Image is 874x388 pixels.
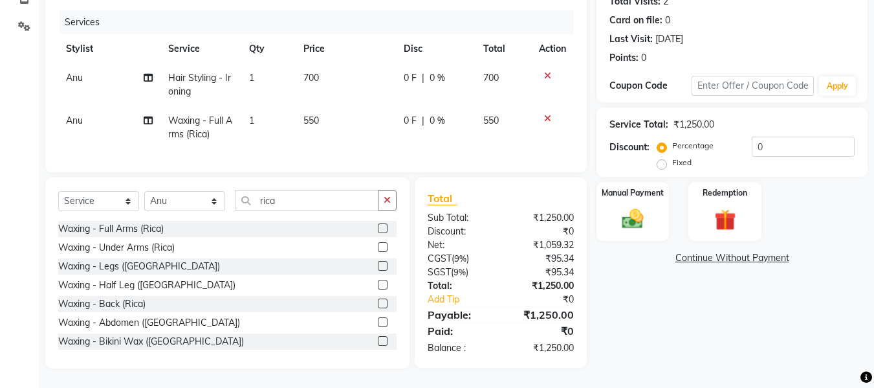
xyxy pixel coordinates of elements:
span: 0 F [404,71,417,85]
div: 0 [665,14,670,27]
div: ₹1,059.32 [501,238,584,252]
div: Sub Total: [418,211,501,225]
div: ₹1,250.00 [501,307,584,323]
span: 550 [303,115,319,126]
a: Add Tip [418,293,514,306]
label: Manual Payment [602,187,664,199]
span: 1 [249,115,254,126]
div: 0 [641,51,646,65]
div: Discount: [609,141,650,154]
span: Anu [66,72,83,84]
span: Total [428,192,457,205]
input: Enter Offer / Coupon Code [692,76,814,96]
div: ₹1,250.00 [673,118,714,131]
img: _gift.svg [708,207,743,233]
div: Services [60,10,584,34]
div: ₹95.34 [501,252,584,266]
div: ( ) [418,252,501,266]
div: Waxing - Full Arms (Rica) [58,222,164,236]
span: 9% [453,267,466,277]
div: [DATE] [655,32,683,46]
th: Disc [396,34,475,63]
div: ₹0 [501,323,584,339]
input: Search or Scan [235,190,378,211]
div: Points: [609,51,639,65]
span: 550 [483,115,499,126]
div: Waxing - Bikini Wax ([GEOGRAPHIC_DATA]) [58,335,244,348]
span: | [422,114,424,128]
span: 700 [303,72,319,84]
span: 700 [483,72,499,84]
div: Balance : [418,341,501,355]
div: ₹1,250.00 [501,341,584,355]
span: 9% [454,253,466,264]
div: Waxing - Back (Rica) [58,297,146,311]
span: Hair Styling - Ironing [168,72,231,97]
span: Waxing - Full Arms (Rica) [168,115,232,140]
a: Continue Without Payment [599,251,865,265]
img: _cash.svg [615,207,650,231]
label: Redemption [703,187,747,199]
th: Action [531,34,574,63]
div: Total: [418,279,501,293]
span: 0 F [404,114,417,128]
div: Last Visit: [609,32,653,46]
div: Waxing - Abdomen ([GEOGRAPHIC_DATA]) [58,316,240,330]
th: Total [475,34,532,63]
button: Apply [819,76,856,96]
div: Service Total: [609,118,668,131]
label: Fixed [672,157,692,168]
span: 0 % [430,71,445,85]
span: 0 % [430,114,445,128]
div: Discount: [418,225,501,238]
div: ₹1,250.00 [501,211,584,225]
div: ₹0 [515,293,584,306]
div: Waxing - Legs ([GEOGRAPHIC_DATA]) [58,260,220,273]
span: | [422,71,424,85]
div: Waxing - Half Leg ([GEOGRAPHIC_DATA]) [58,279,235,292]
th: Stylist [58,34,160,63]
span: SGST [428,266,451,278]
div: ( ) [418,266,501,279]
th: Price [296,34,396,63]
div: Net: [418,238,501,252]
span: CGST [428,253,452,264]
div: Coupon Code [609,79,691,93]
th: Qty [241,34,296,63]
div: Card on file: [609,14,662,27]
div: Payable: [418,307,501,323]
span: Anu [66,115,83,126]
th: Service [160,34,242,63]
span: 1 [249,72,254,84]
div: Paid: [418,323,501,339]
div: ₹95.34 [501,266,584,279]
div: Waxing - Under Arms (Rica) [58,241,175,255]
div: ₹0 [501,225,584,238]
label: Percentage [672,140,714,152]
div: ₹1,250.00 [501,279,584,293]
